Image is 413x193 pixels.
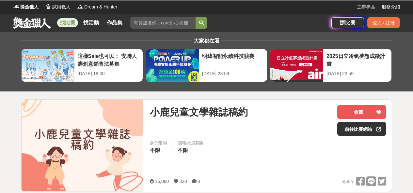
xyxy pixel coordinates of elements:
a: 服務介紹 [382,4,400,10]
a: 找比賽 [57,18,78,27]
div: 這樣Sale也可以： 安聯人壽創意銷售法募集 [78,52,139,67]
img: Logo [13,3,20,10]
span: 獎金獵人 [20,4,39,10]
a: LogoDream & Hunter [77,4,117,10]
a: 主辦專區 [357,4,375,10]
a: 明緯智能永續科技競賽[DATE] 23:59 [146,49,267,82]
div: 明緯智能永續科技競賽 [202,52,264,67]
a: 辦比賽 [331,17,364,28]
span: 不限 [150,147,160,153]
img: Logo [77,3,84,10]
div: 身分限制 [150,140,167,146]
span: Dream & Hunter [84,4,117,10]
div: 登入 / 註冊 [367,17,400,28]
input: 有長照挺你，care到心坎裡！青春出手，拍出照顧 影音徵件活動 [130,17,196,29]
span: 320 [179,179,187,184]
span: 8 [198,179,200,184]
a: 前往比賽網站 [337,122,386,136]
img: Cover Image [22,100,144,191]
span: 16,080 [155,179,169,184]
span: 大家都在看 [192,38,221,44]
button: 收藏 [337,105,386,119]
img: Logo [45,3,52,10]
span: 試用獵人 [52,4,71,10]
a: 找活動 [81,18,102,27]
span: 不限 [178,147,188,153]
a: 這樣Sale也可以： 安聯人壽創意銷售法募集[DATE] 18:00 [21,49,143,82]
div: 國籍/地區限制 [178,140,204,146]
a: 作品集 [104,18,125,27]
div: [DATE] 23:59 [202,70,264,77]
a: Logo獎金獵人 [13,4,39,10]
div: [DATE] 23:59 [326,70,388,77]
div: 2025日立冷氣夢想成徵計畫 [326,52,388,67]
span: 分享至 [342,177,355,186]
div: [DATE] 18:00 [78,70,139,77]
a: 2025日立冷氣夢想成徵計畫[DATE] 23:59 [270,49,392,82]
span: 小鹿兒童文學雜誌稿約 [150,105,248,119]
a: Logo試用獵人 [45,4,71,10]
